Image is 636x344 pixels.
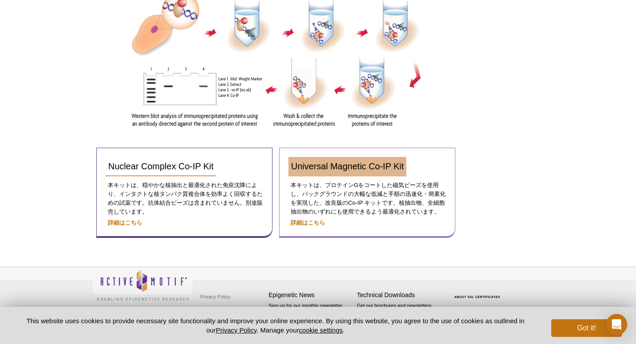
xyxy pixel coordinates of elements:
[454,295,500,298] a: ABOUT SSL CERTIFICATES
[106,181,263,216] p: 本キットは、穏やかな核抽出と最適化された免疫沈降により、インタクトな核タンパク質複合体を効率よく回収するための試薬です。抗体結合ビーズは含まれていません。別途販売しています。
[108,161,214,171] span: Nuclear Complex Co-IP Kit
[299,326,343,334] button: cookie settings
[291,161,404,171] span: Universal Magnetic Co-IP Kit
[551,319,622,337] button: Got it!
[269,302,352,332] p: Sign up for our monthly newsletter highlighting recent publications in the field of epigenetics.
[106,157,216,176] a: Nuclear Complex Co-IP Kit
[288,181,446,216] p: 本キットは、プロテインGをコートした磁気ビーズを使用し、バックグラウンドの大幅な低減と手順の迅速化・簡素化を実現した、改良版のCo-IP キットです。核抽出物、全細胞抽出物のいずれにも使用できる...
[14,316,537,335] p: This website uses cookies to provide necessary site functionality and improve your online experie...
[108,219,142,226] a: 詳細はこちら
[288,157,406,176] a: Universal Magnetic Co-IP Kit
[92,267,193,303] img: Active Motif,
[269,291,352,299] h4: Epigenetic News
[216,326,257,334] a: Privacy Policy
[198,303,244,317] a: Terms & Conditions
[291,219,325,226] a: 詳細はこちら
[606,314,627,335] div: Open Intercom Messenger
[445,283,511,302] table: Click to Verify - This site chose Symantec SSL for secure e-commerce and confidential communicati...
[357,302,441,325] p: Get our brochures and newsletters, or request them by mail.
[198,290,232,303] a: Privacy Policy
[357,291,441,299] h4: Technical Downloads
